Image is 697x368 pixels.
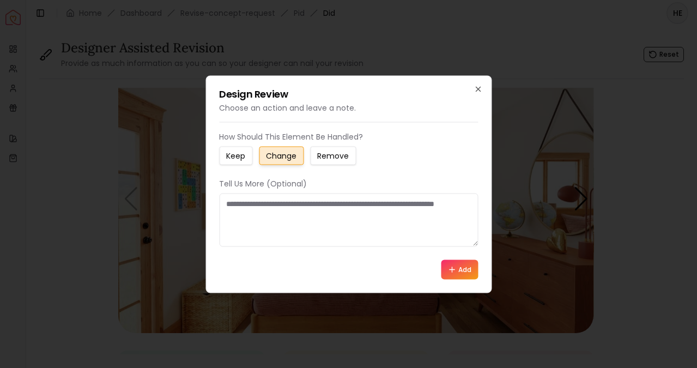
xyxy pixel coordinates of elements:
button: Change [259,146,304,165]
small: Keep [226,150,245,161]
p: How Should This Element Be Handled? [219,131,478,142]
button: Remove [310,146,356,165]
p: Choose an action and leave a note. [219,102,478,113]
small: Change [266,150,296,161]
p: Tell Us More (Optional) [219,178,478,189]
small: Remove [317,150,349,161]
button: Keep [219,146,252,165]
h2: Design Review [219,89,478,99]
button: Add [441,260,478,279]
